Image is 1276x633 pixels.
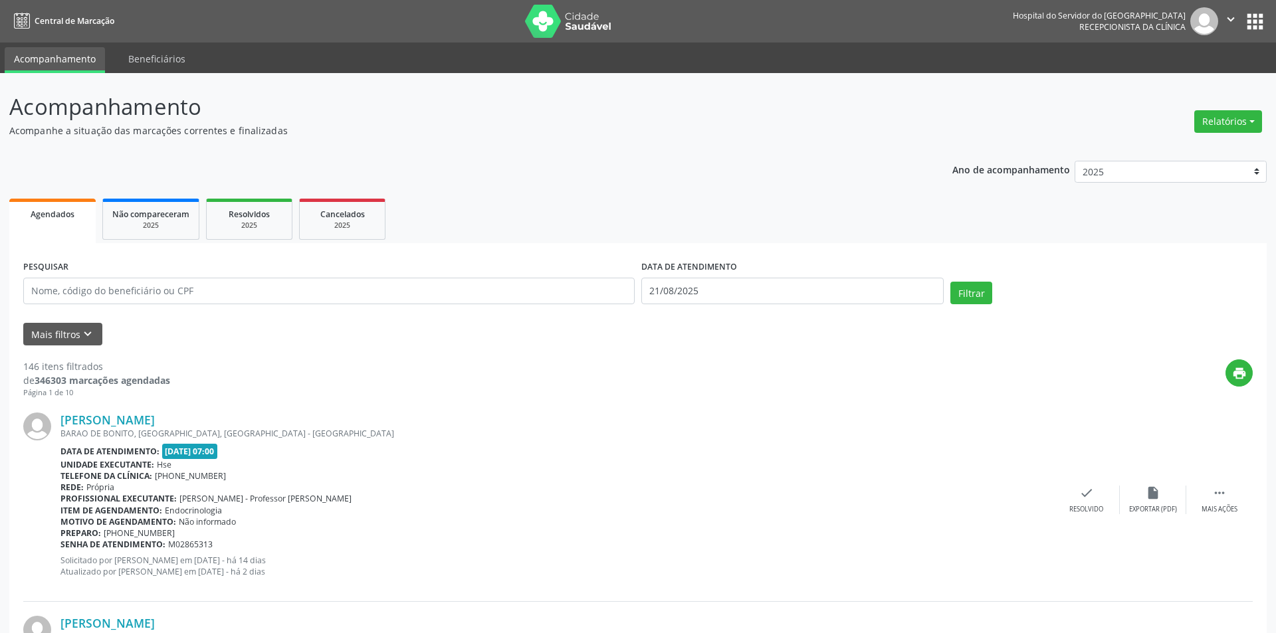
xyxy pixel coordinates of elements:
div: Página 1 de 10 [23,387,170,399]
a: Central de Marcação [9,10,114,32]
a: [PERSON_NAME] [60,616,155,630]
i: print [1232,366,1247,381]
strong: 346303 marcações agendadas [35,374,170,387]
div: de [23,373,170,387]
button:  [1218,7,1243,35]
div: Resolvido [1069,505,1103,514]
b: Unidade executante: [60,459,154,470]
p: Acompanhe a situação das marcações correntes e finalizadas [9,124,889,137]
label: PESQUISAR [23,257,68,278]
div: Hospital do Servidor do [GEOGRAPHIC_DATA] [1013,10,1186,21]
span: Própria [86,482,114,493]
p: Ano de acompanhamento [952,161,1070,177]
div: 2025 [112,221,189,230]
span: Agendados [31,209,74,220]
div: BARAO DE BONITO, [GEOGRAPHIC_DATA], [GEOGRAPHIC_DATA] - [GEOGRAPHIC_DATA] [60,428,1053,439]
span: Endocrinologia [165,505,222,516]
button: print [1225,359,1253,387]
i: check [1079,486,1094,500]
input: Selecione um intervalo [641,278,944,304]
b: Senha de atendimento: [60,539,165,550]
i: insert_drive_file [1146,486,1160,500]
span: Resolvidos [229,209,270,220]
b: Item de agendamento: [60,505,162,516]
b: Preparo: [60,527,101,539]
div: 2025 [216,221,282,230]
span: [DATE] 07:00 [162,444,218,459]
a: Acompanhamento [5,47,105,73]
div: 2025 [309,221,375,230]
b: Telefone da clínica: [60,470,152,482]
span: Não informado [179,516,236,527]
b: Rede: [60,482,84,493]
i:  [1212,486,1227,500]
b: Data de atendimento: [60,446,159,457]
span: Hse [157,459,171,470]
i:  [1223,12,1238,27]
p: Solicitado por [PERSON_NAME] em [DATE] - há 14 dias Atualizado por [PERSON_NAME] em [DATE] - há 2... [60,555,1053,577]
span: Não compareceram [112,209,189,220]
div: 146 itens filtrados [23,359,170,373]
img: img [1190,7,1218,35]
span: Central de Marcação [35,15,114,27]
span: [PHONE_NUMBER] [104,527,175,539]
b: Motivo de agendamento: [60,516,176,527]
label: DATA DE ATENDIMENTO [641,257,737,278]
input: Nome, código do beneficiário ou CPF [23,278,635,304]
i: keyboard_arrow_down [80,327,95,341]
span: Recepcionista da clínica [1079,21,1186,33]
div: Exportar (PDF) [1129,505,1177,514]
span: M02865313 [168,539,213,550]
a: [PERSON_NAME] [60,412,155,427]
div: Mais ações [1202,505,1237,514]
a: Beneficiários [119,47,195,70]
span: [PHONE_NUMBER] [155,470,226,482]
span: [PERSON_NAME] - Professor [PERSON_NAME] [179,493,352,504]
span: Cancelados [320,209,365,220]
img: img [23,412,51,440]
b: Profissional executante: [60,493,177,504]
button: apps [1243,10,1267,33]
p: Acompanhamento [9,90,889,124]
button: Relatórios [1194,110,1262,133]
button: Filtrar [950,282,992,304]
button: Mais filtroskeyboard_arrow_down [23,323,102,346]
